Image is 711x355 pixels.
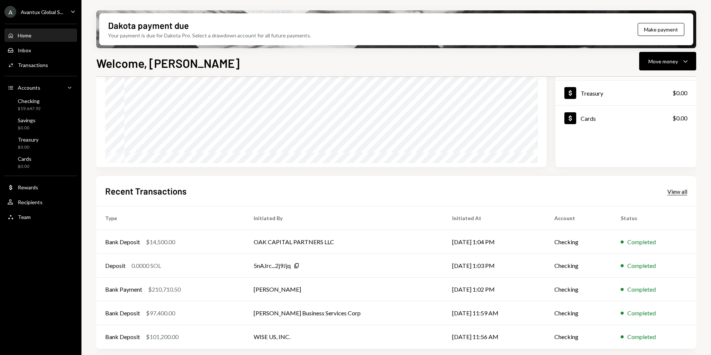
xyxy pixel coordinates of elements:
div: View all [667,188,687,195]
td: Checking [545,254,612,278]
div: Cards [581,115,596,122]
a: Rewards [4,180,77,194]
div: Accounts [18,84,40,91]
a: Transactions [4,58,77,72]
div: A [4,6,16,18]
div: Completed [627,309,656,318]
a: Home [4,29,77,42]
td: Checking [545,278,612,301]
div: $0.00 [672,114,687,123]
div: Team [18,214,31,220]
h2: Recent Transactions [105,185,187,197]
div: Completed [627,332,656,341]
div: $14,500.00 [146,238,175,246]
div: Rewards [18,184,38,190]
div: 5nAJrc...2j9Jjq [254,261,291,270]
div: Home [18,32,31,39]
a: Treasury$0.00 [555,80,696,105]
td: Checking [545,230,612,254]
td: Checking [545,325,612,349]
td: [PERSON_NAME] Business Services Corp [245,301,443,325]
td: [DATE] 11:56 AM [443,325,545,349]
td: Checking [545,301,612,325]
a: Recipients [4,195,77,209]
td: [DATE] 11:59 AM [443,301,545,325]
div: Treasury [18,136,39,143]
div: Avantux Global S... [21,9,63,15]
button: Move money [639,52,696,70]
div: Deposit [105,261,126,270]
th: Status [612,206,696,230]
td: [DATE] 1:02 PM [443,278,545,301]
div: Dakota payment due [108,19,189,31]
div: $0.00 [18,144,39,150]
div: $0.00 [18,125,36,131]
td: WISE US, INC. [245,325,443,349]
a: Accounts [4,81,77,94]
div: $101,200.00 [146,332,178,341]
div: $0.00 [672,89,687,97]
div: Savings [18,117,36,123]
a: Inbox [4,43,77,57]
div: Completed [627,261,656,270]
h1: Welcome, [PERSON_NAME] [96,56,240,70]
div: $210,710.50 [148,285,181,294]
button: Make payment [638,23,684,36]
div: Inbox [18,47,31,53]
td: [PERSON_NAME] [245,278,443,301]
div: Move money [648,57,678,65]
a: Savings$0.00 [4,115,77,133]
div: Your payment is due for Dakota Pro. Select a drawdown account for all future payments. [108,31,311,39]
div: Treasury [581,90,603,97]
a: Cards$0.00 [4,153,77,171]
div: Bank Deposit [105,332,140,341]
a: Treasury$0.00 [4,134,77,152]
div: Completed [627,285,656,294]
div: $97,400.00 [146,309,175,318]
div: $0.00 [18,163,31,170]
div: 0.0000 SOL [131,261,161,270]
div: Checking [18,98,41,104]
td: [DATE] 1:04 PM [443,230,545,254]
div: Bank Deposit [105,309,140,318]
th: Type [96,206,245,230]
div: $19,647.92 [18,106,41,112]
div: Cards [18,156,31,162]
a: Checking$19,647.92 [4,96,77,113]
a: Cards$0.00 [555,106,696,130]
th: Initiated At [443,206,545,230]
a: View all [667,187,687,195]
th: Account [545,206,612,230]
a: Team [4,210,77,223]
div: Recipients [18,199,43,205]
td: [DATE] 1:03 PM [443,254,545,278]
td: OAK CAPITAL PARTNERS LLC [245,230,443,254]
div: Transactions [18,62,48,68]
th: Initiated By [245,206,443,230]
div: Bank Payment [105,285,142,294]
div: Completed [627,238,656,246]
div: Bank Deposit [105,238,140,246]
